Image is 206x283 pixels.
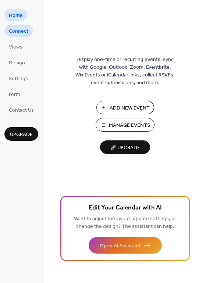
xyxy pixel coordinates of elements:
span: Contact Us [9,107,34,114]
span: Form [9,91,20,98]
button: Manage Events [96,118,154,132]
a: Design [4,56,29,68]
a: Views [4,40,27,53]
span: Manage Events [109,122,150,129]
button: Add New Event [96,101,154,114]
span: Views [9,43,22,51]
button: Upgrade [4,127,38,141]
span: Want to adjust the layout, update settings, or change the design? The assistant can help. [74,214,176,232]
span: Home [9,12,23,19]
a: Form [4,88,25,100]
a: Contact Us [4,104,38,116]
a: Connect [4,25,33,37]
button: Open AI Assistant [89,237,162,254]
button: 🚀 Upgrade [100,140,150,154]
span: Open AI Assistant [100,242,141,250]
span: Upgrade [10,131,33,139]
span: Edit Your Calendar with AI [89,203,162,213]
span: Design [9,59,25,67]
span: Settings [9,75,28,83]
span: Display one-time or recurring events, sync with Google, Outlook, Zoom, Eventbrite, Wix Events or ... [75,56,175,87]
span: 🚀 Upgrade [104,143,146,153]
span: Connect [9,28,28,35]
a: Home [4,9,27,21]
span: Add New Event [110,104,150,112]
a: Settings [4,72,32,84]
